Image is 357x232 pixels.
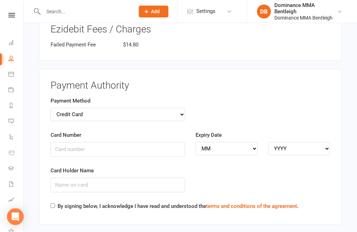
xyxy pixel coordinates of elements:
[8,36,24,51] a: Dashboard
[58,202,298,210] label: By signing below, I acknowledge I have read and understood the .
[8,145,24,161] a: Product Sales
[51,178,185,192] input: Name on card
[8,51,24,67] a: People
[8,98,24,114] a: Reports
[274,15,337,21] div: Dominance MMA Bentleigh
[51,80,330,91] h3: Payment Authority
[257,5,271,18] div: DB
[151,9,160,14] span: Add
[7,208,24,225] div: Open Intercom Messenger
[51,166,94,175] label: Card Holder Name
[118,40,190,49] div: $14.80
[45,40,118,49] div: Failed Payment Fee
[274,2,337,15] div: Dominance MMA Bentleigh
[139,6,168,17] button: Add
[51,24,330,35] h3: Ezidebit Fees / Charges
[196,3,215,19] span: Settings
[206,203,297,209] a: terms and conditions of the agreement
[8,193,24,208] a: Assessments
[51,142,185,157] input: Card number
[41,7,130,16] input: Search...
[8,83,24,98] a: Payments
[8,67,24,83] a: Calendar
[51,131,81,139] label: Card Number
[196,131,222,139] label: Expiry Date
[51,97,90,105] label: Payment Method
